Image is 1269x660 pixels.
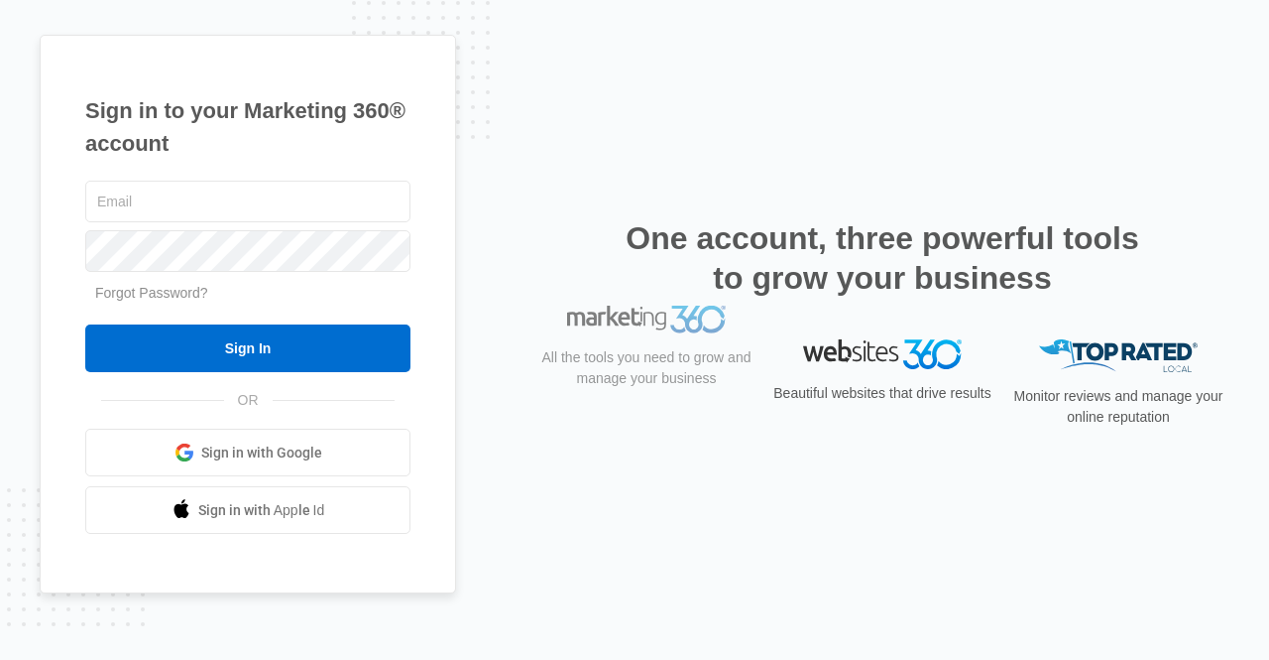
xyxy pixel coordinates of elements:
[198,500,325,521] span: Sign in with Apple Id
[85,429,410,476] a: Sign in with Google
[771,383,993,404] p: Beautiful websites that drive results
[85,181,410,222] input: Email
[1007,386,1229,428] p: Monitor reviews and manage your online reputation
[85,94,410,160] h1: Sign in to your Marketing 360® account
[567,339,726,367] img: Marketing 360
[1039,339,1198,372] img: Top Rated Local
[85,325,410,372] input: Sign In
[224,390,273,411] span: OR
[85,486,410,534] a: Sign in with Apple Id
[201,443,322,463] span: Sign in with Google
[95,285,208,301] a: Forgot Password?
[535,381,757,423] p: All the tools you need to grow and manage your business
[803,339,962,368] img: Websites 360
[620,218,1145,298] h2: One account, three powerful tools to grow your business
